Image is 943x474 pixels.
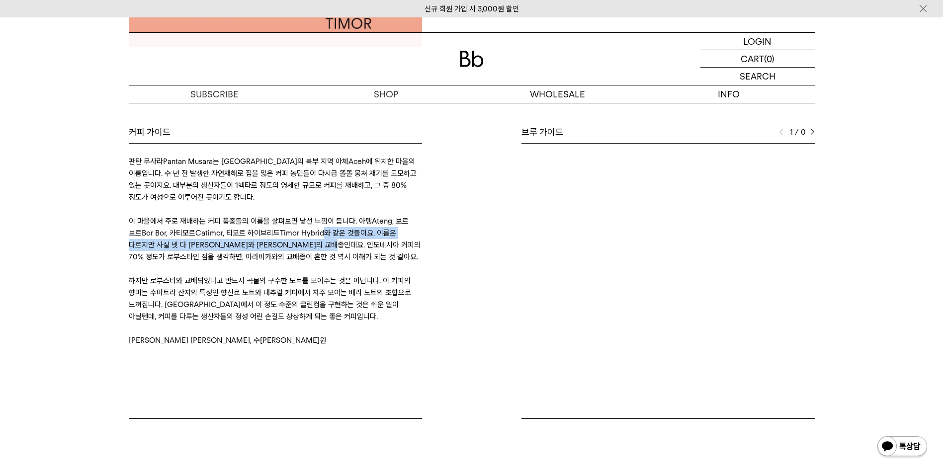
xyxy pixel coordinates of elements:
p: [PERSON_NAME] [PERSON_NAME], 수[PERSON_NAME]원 [129,334,422,346]
p: CART [741,50,764,67]
img: 로고 [460,51,484,67]
p: WHOLESALE [472,85,643,103]
a: CART (0) [700,50,815,68]
span: 1 [788,126,793,138]
p: 판탄 무사라Pantan Musara는 [GEOGRAPHIC_DATA]의 북부 지역 아체Aceh에 위치한 마을의 이름입니다. 수 년 전 발생한 자연재해로 집을 잃은 커피 농민들... [129,156,422,203]
p: 하지만 로부스타와 교배되었다고 반드시 곡물의 구수한 노트를 보여주는 것은 아닙니다. 이 커피의 향미는 수마트라 산지의 특성인 향신료 노트와 내추럴 커피에서 자주 보이는 베리 ... [129,275,422,322]
a: 신규 회원 가입 시 3,000원 할인 [425,4,519,13]
div: 브루 가이드 [521,126,815,138]
p: SEARCH [740,68,775,85]
a: LOGIN [700,33,815,50]
a: SHOP [300,85,472,103]
p: LOGIN [743,33,772,50]
span: 0 [801,126,805,138]
img: 카카오톡 채널 1:1 채팅 버튼 [876,435,928,459]
span: / [795,126,799,138]
div: 커피 가이드 [129,126,422,138]
p: 이 마을에서 주로 재배하는 커피 품종들의 이름을 살펴보면 낯선 느낌이 듭니다. 아텡Ateng, 보르 보르Bor Bor, 카티모르Catimor, 티모르 하이브리드Timor Hy... [129,215,422,263]
p: INFO [643,85,815,103]
a: SUBSCRIBE [129,85,300,103]
p: (0) [764,50,774,67]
